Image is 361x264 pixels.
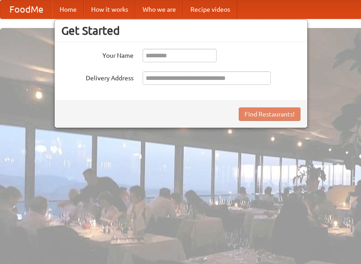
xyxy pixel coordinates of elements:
a: Home [52,0,84,19]
label: Delivery Address [61,71,134,83]
a: Who we are [135,0,183,19]
a: Recipe videos [183,0,237,19]
h3: Get Started [61,24,301,37]
a: How it works [84,0,135,19]
label: Your Name [61,49,134,60]
button: Find Restaurants! [239,107,301,121]
a: FoodMe [0,0,52,19]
